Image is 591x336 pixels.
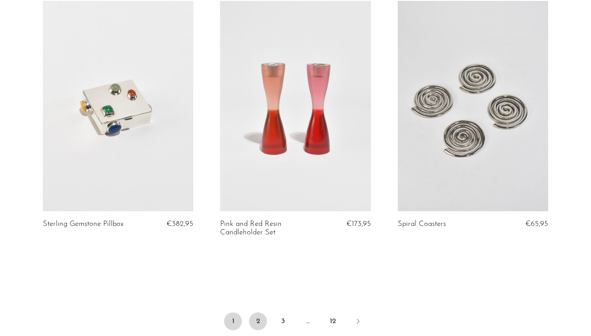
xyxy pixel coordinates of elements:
span: €382,95 [166,220,193,228]
a: Sterling Gemstone Pillbox [43,220,124,228]
a: Next [349,312,367,332]
a: 12 [324,312,342,330]
a: 2 [249,312,267,330]
span: €173,95 [346,220,371,228]
a: 3 [274,312,292,330]
span: … [299,312,317,330]
span: 1 [224,312,242,330]
span: €65,95 [525,220,548,228]
a: Pink and Red Resin Candleholder Set [220,220,320,237]
a: Spiral Coasters [398,220,446,228]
